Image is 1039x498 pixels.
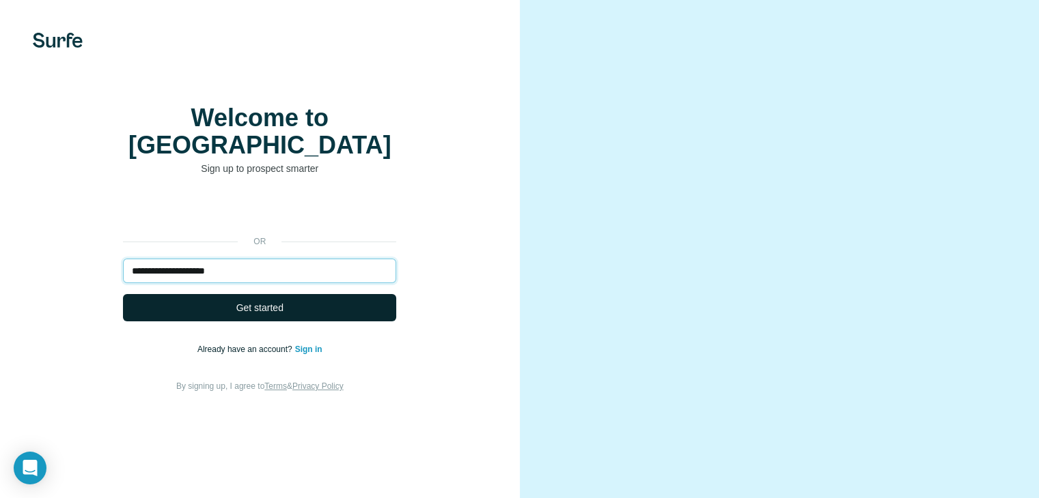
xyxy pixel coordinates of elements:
[197,345,295,354] span: Already have an account?
[295,345,322,354] a: Sign in
[238,235,281,248] p: or
[176,381,344,391] span: By signing up, I agree to &
[264,381,287,391] a: Terms
[123,162,396,175] p: Sign up to prospect smarter
[292,381,344,391] a: Privacy Policy
[116,196,403,226] iframe: Sign in with Google Button
[123,294,396,321] button: Get started
[14,452,46,484] div: Open Intercom Messenger
[236,301,283,314] span: Get started
[123,104,396,159] h1: Welcome to [GEOGRAPHIC_DATA]
[33,33,83,48] img: Surfe's logo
